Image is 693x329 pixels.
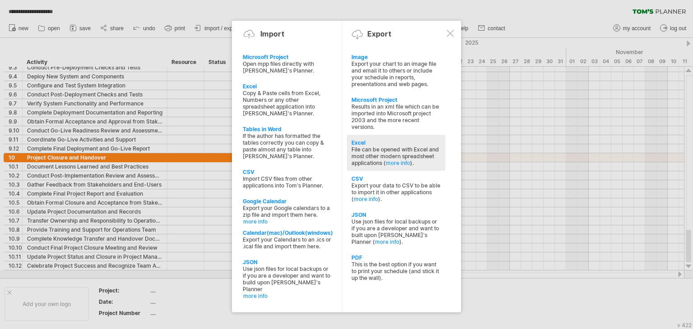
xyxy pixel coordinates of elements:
a: more info [354,196,378,202]
div: If the author has formatted the tables correctly you can copy & paste almost any table into [PERS... [243,133,332,160]
div: Import [260,29,284,38]
div: Microsoft Project [351,96,441,103]
div: Excel [243,83,332,90]
div: Export your data to CSV to be able to import it in other applications ( ). [351,182,441,202]
div: Results in an xml file which can be imported into Microsoft project 2003 and the more recent vers... [351,103,441,130]
div: File can be opened with Excel and most other modern spreadsheet applications ( ). [351,146,441,166]
div: Tables in Word [243,126,332,133]
div: Export [367,29,391,38]
a: more info [243,218,333,225]
a: more info [243,292,333,299]
div: Use json files for local backups or if you are a developer and want to built upon [PERSON_NAME]'s... [351,218,441,245]
div: CSV [351,175,441,182]
a: more info [375,238,399,245]
a: more info [386,160,410,166]
div: Export your chart to an image file and email it to others or include your schedule in reports, pr... [351,60,441,87]
div: Copy & Paste cells from Excel, Numbers or any other spreadsheet application into [PERSON_NAME]'s ... [243,90,332,117]
div: PDF [351,254,441,261]
div: Image [351,54,441,60]
div: JSON [351,211,441,218]
div: Excel [351,139,441,146]
div: This is the best option if you want to print your schedule (and stick it up the wall). [351,261,441,281]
